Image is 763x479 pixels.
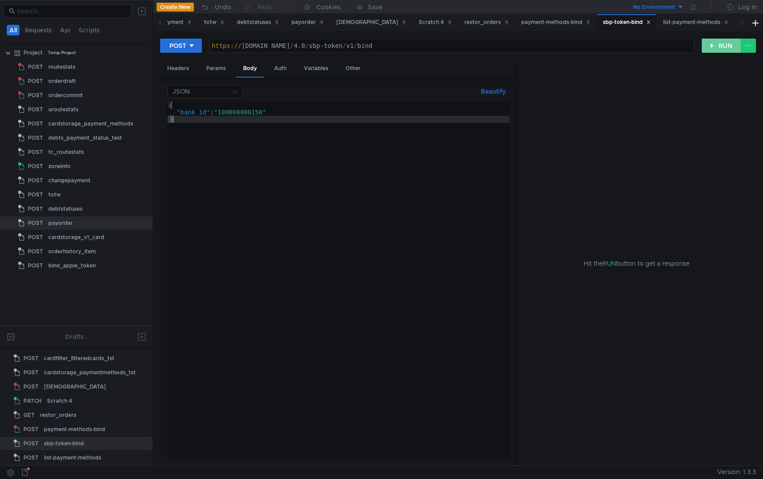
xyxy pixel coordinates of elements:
[28,188,43,201] span: POST
[48,216,73,230] div: payorder
[28,202,43,216] span: POST
[215,2,231,12] div: Undo
[48,131,122,145] div: debts_payment_status_test
[48,245,96,258] div: orderhistory_item
[338,60,368,77] div: Other
[44,437,84,450] div: sbp-token-bind
[204,18,224,27] div: totw
[48,231,104,244] div: cardstorage_v1_card
[603,259,616,267] span: RUN
[48,89,83,102] div: ordercommit
[28,89,43,102] span: POST
[48,145,84,159] div: tc_routestats
[237,18,279,27] div: debtstatuses
[28,216,43,230] span: POST
[477,86,509,97] button: Beautify
[603,18,651,27] div: sbp-token-bind
[464,18,509,27] div: restor_orders
[28,245,43,258] span: POST
[48,202,83,216] div: debtstatuses
[24,451,39,464] span: POST
[28,160,43,173] span: POST
[44,366,136,379] div: cardstorage_paymentmethods_tst
[44,423,105,436] div: payment-methods-bind
[28,103,43,116] span: POST
[633,3,675,12] div: No Environment
[48,117,133,130] div: cardstorage_payment_methods
[24,423,39,436] span: POST
[76,25,102,35] button: Scripts
[48,75,76,88] div: orderdraft
[237,0,279,14] button: Redo
[24,394,42,408] span: PATCH
[24,408,35,422] span: GET
[28,117,43,130] span: POST
[267,60,294,77] div: Auth
[44,352,114,365] div: cardfilter_filteredcards_tst
[169,41,186,51] div: POST
[24,46,43,59] div: Project
[24,366,39,379] span: POST
[44,451,101,464] div: list-payment-methods
[22,25,55,35] button: Requests
[738,2,757,12] div: Log In
[28,131,43,145] span: POST
[7,25,20,35] button: All
[28,60,43,74] span: POST
[199,60,233,77] div: Params
[48,174,90,187] div: changepayment
[419,18,452,27] div: Scratch 4
[663,18,728,27] div: list-payment-methods
[368,4,382,10] div: Save
[257,2,273,12] div: Redo
[40,408,76,422] div: restor_orders
[48,259,96,272] div: bind_apple_token
[24,437,39,450] span: POST
[65,331,84,342] div: Drafts
[17,6,126,16] input: Search...
[160,60,196,77] div: Headers
[336,18,406,27] div: [DEMOGRAPHIC_DATA]
[48,103,79,116] div: uroutestats
[28,259,43,272] span: POST
[47,394,72,408] div: Scratch 4
[157,3,194,12] button: Create New
[44,380,106,393] div: [DEMOGRAPHIC_DATA]
[28,231,43,244] span: POST
[48,46,76,59] div: Temp Project
[194,0,237,14] button: Undo
[48,60,75,74] div: routestats
[702,39,741,53] button: RUN
[24,352,39,365] span: POST
[584,259,689,268] span: Hit the button to get a response
[48,160,71,173] div: zoneinfo
[236,60,264,78] div: Body
[717,466,756,479] span: Version: 1.3.3
[28,75,43,88] span: POST
[28,174,43,187] span: POST
[24,380,39,393] span: POST
[160,39,202,53] button: POST
[316,2,341,12] div: Cookies
[291,18,324,27] div: payorder
[297,60,335,77] div: Variables
[57,25,73,35] button: Api
[28,145,43,159] span: POST
[521,18,590,27] div: payment-methods-bind
[48,188,61,201] div: totw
